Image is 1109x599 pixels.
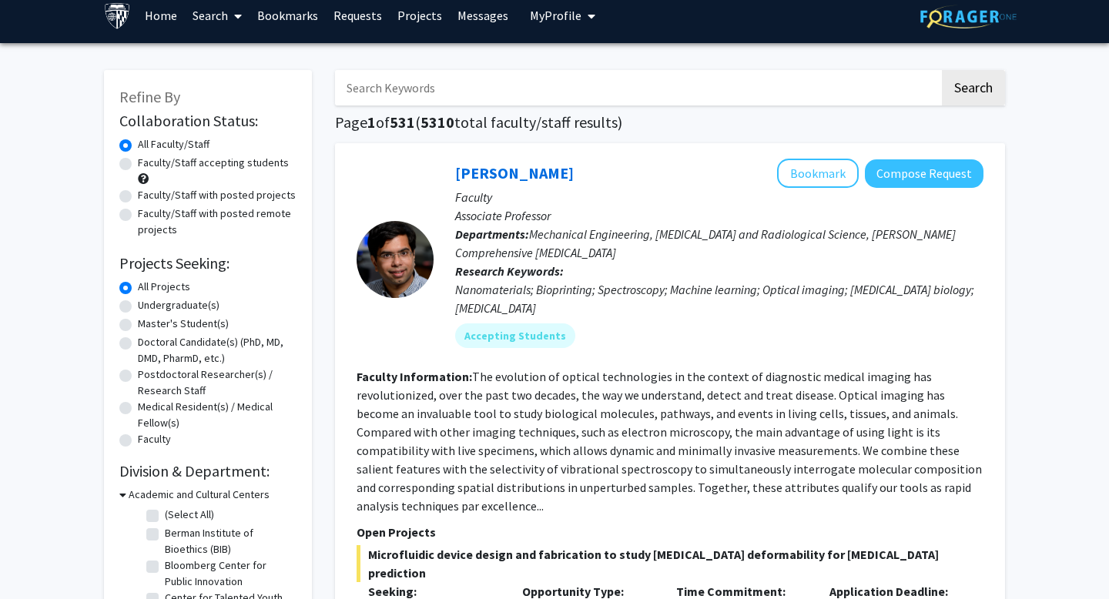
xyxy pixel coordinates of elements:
p: Open Projects [357,523,983,541]
h2: Collaboration Status: [119,112,297,130]
label: Undergraduate(s) [138,297,219,313]
label: Medical Resident(s) / Medical Fellow(s) [138,399,297,431]
mat-chip: Accepting Students [455,323,575,348]
span: Microfluidic device design and fabrication to study [MEDICAL_DATA] deformability for [MEDICAL_DAT... [357,545,983,582]
button: Add Ishan Barman to Bookmarks [777,159,859,188]
h1: Page of ( total faculty/staff results) [335,113,1005,132]
b: Research Keywords: [455,263,564,279]
label: Faculty/Staff with posted remote projects [138,206,297,238]
span: 5310 [420,112,454,132]
label: Berman Institute of Bioethics (BIB) [165,525,293,557]
b: Departments: [455,226,529,242]
iframe: Chat [12,530,65,587]
a: [PERSON_NAME] [455,163,574,182]
span: 531 [390,112,415,132]
label: All Projects [138,279,190,295]
label: Doctoral Candidate(s) (PhD, MD, DMD, PharmD, etc.) [138,334,297,366]
span: 1 [367,112,376,132]
label: Postdoctoral Researcher(s) / Research Staff [138,366,297,399]
p: Faculty [455,188,983,206]
h3: Academic and Cultural Centers [129,487,270,503]
label: (Select All) [165,507,214,523]
button: Search [942,70,1005,105]
label: All Faculty/Staff [138,136,209,152]
span: Refine By [119,87,180,106]
h2: Projects Seeking: [119,254,297,273]
label: Master's Student(s) [138,316,229,332]
label: Bloomberg Center for Public Innovation [165,557,293,590]
p: Associate Professor [455,206,983,225]
img: ForagerOne Logo [920,5,1017,28]
span: Mechanical Engineering, [MEDICAL_DATA] and Radiological Science, [PERSON_NAME] Comprehensive [MED... [455,226,956,260]
input: Search Keywords [335,70,940,105]
div: Nanomaterials; Bioprinting; Spectroscopy; Machine learning; Optical imaging; [MEDICAL_DATA] biolo... [455,280,983,317]
b: Faculty Information: [357,369,472,384]
label: Faculty [138,431,171,447]
label: Faculty/Staff with posted projects [138,187,296,203]
span: My Profile [530,8,581,23]
h2: Division & Department: [119,462,297,480]
img: Johns Hopkins University Logo [104,2,131,29]
fg-read-more: The evolution of optical technologies in the context of diagnostic medical imaging has revolution... [357,369,982,514]
label: Faculty/Staff accepting students [138,155,289,171]
button: Compose Request to Ishan Barman [865,159,983,188]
